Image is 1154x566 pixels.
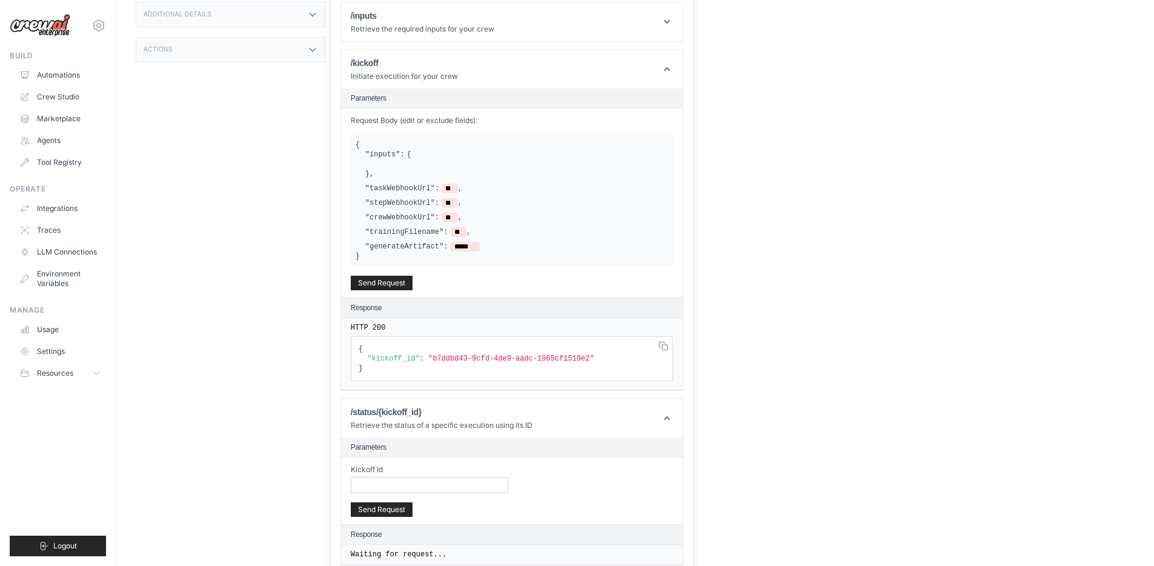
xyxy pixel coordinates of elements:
[359,345,363,353] span: {
[10,14,70,37] img: Logo
[365,150,405,159] label: "inputs":
[420,355,424,363] span: :
[351,276,413,290] button: Send Request
[351,57,458,69] h1: /kickoff
[351,530,382,539] h2: Response
[365,213,439,222] label: "crewWebhookUrl":
[15,199,106,218] a: Integrations
[359,364,363,373] span: }
[367,355,419,363] span: "kickoff_id"
[15,87,106,107] a: Crew Studio
[365,227,448,237] label: "trainingFilename":
[351,303,382,313] h2: Response
[351,406,532,418] h1: /status/{kickoff_id}
[15,109,106,128] a: Marketplace
[458,213,462,222] span: ,
[10,536,106,556] button: Logout
[365,242,448,251] label: "generateArtifact":
[15,320,106,339] a: Usage
[10,305,106,315] div: Manage
[428,355,594,363] span: "b7ddbd43-9cfd-4de9-aadc-1965cf1519e2"
[53,541,77,551] span: Logout
[1093,508,1154,566] iframe: Chat Widget
[458,184,462,193] span: ,
[356,141,360,149] span: {
[15,65,106,85] a: Automations
[351,502,413,517] button: Send Request
[370,169,374,179] span: ,
[351,550,673,559] pre: Waiting for request...
[365,198,439,208] label: "stepWebhookUrl":
[15,264,106,293] a: Environment Variables
[365,184,439,193] label: "taskWebhookUrl":
[351,442,673,452] h2: Parameters
[351,10,494,22] h1: /inputs
[351,24,494,34] p: Retrieve the required inputs for your crew
[466,227,471,237] span: ,
[351,116,673,125] label: Request Body (edit or exclude fields):
[15,153,106,172] a: Tool Registry
[37,368,73,378] span: Resources
[144,11,211,18] h3: Additional Details
[365,169,370,179] span: }
[351,72,458,81] p: Initiate execution for your crew
[351,465,508,474] label: Kickoff Id
[144,46,173,53] h3: Actions
[15,131,106,150] a: Agents
[1093,508,1154,566] div: Widget de chat
[10,184,106,194] div: Operate
[15,242,106,262] a: LLM Connections
[15,342,106,361] a: Settings
[10,51,106,61] div: Build
[407,150,411,159] span: {
[351,421,532,430] p: Retrieve the status of a specific execution using its ID
[351,93,673,103] h2: Parameters
[356,252,360,261] span: }
[15,221,106,240] a: Traces
[351,323,673,333] pre: HTTP 200
[458,198,462,208] span: ,
[15,364,106,383] button: Resources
